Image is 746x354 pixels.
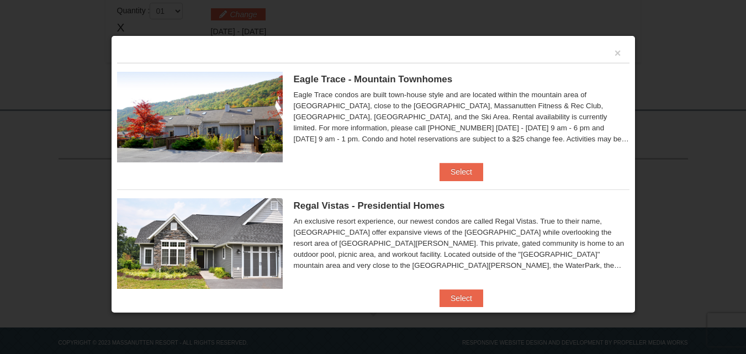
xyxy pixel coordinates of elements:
[615,47,621,59] button: ×
[440,289,483,307] button: Select
[294,74,453,84] span: Eagle Trace - Mountain Townhomes
[117,198,283,289] img: 19218991-1-902409a9.jpg
[294,89,629,145] div: Eagle Trace condos are built town-house style and are located within the mountain area of [GEOGRA...
[117,72,283,162] img: 19218983-1-9b289e55.jpg
[440,163,483,181] button: Select
[294,200,445,211] span: Regal Vistas - Presidential Homes
[294,216,629,271] div: An exclusive resort experience, our newest condos are called Regal Vistas. True to their name, [G...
